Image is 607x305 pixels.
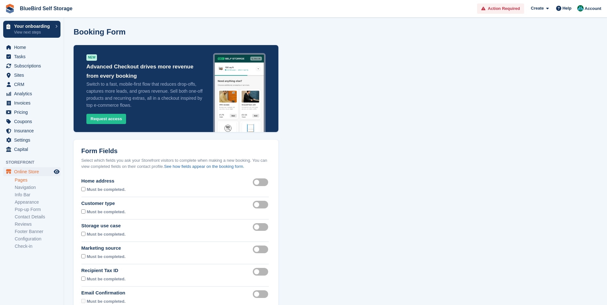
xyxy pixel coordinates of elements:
div: Must be completed. [87,298,125,305]
a: Footer Banner [15,229,60,235]
div: Must be completed. [87,275,125,282]
a: BlueBird Self Storage [17,3,75,14]
span: Capital [14,145,52,154]
span: Account [585,5,601,12]
p: Switch to a fast, mobile-first flow that reduces drop-offs, captures more leads, and grows revenu... [86,81,204,109]
a: menu [3,117,60,126]
span: Online Store [14,167,52,176]
img: stora-icon-8386f47178a22dfd0bd8f6a31ec36ba5ce8667c1dd55bd0f319d3a0aa187defe.svg [5,4,15,13]
a: menu [3,80,60,89]
label: Home address visible [253,182,271,183]
a: Navigation [15,184,60,191]
a: menu [3,52,60,61]
div: Must be completed. [87,253,125,260]
a: menu [3,145,60,154]
a: Check-in [15,243,60,249]
span: Create [531,5,544,12]
a: Reviews [15,221,60,227]
span: Help [563,5,571,12]
span: Subscriptions [14,61,52,70]
span: Sites [14,71,52,80]
a: Configuration [15,236,60,242]
span: Invoices [14,98,52,107]
label: Marketing source visible [253,249,271,250]
label: Customer type visible [253,204,271,205]
img: Kelly Wright [577,5,584,12]
button: Request access [86,114,126,124]
div: Must be completed. [87,186,125,193]
label: Email confirmation required [253,293,271,294]
span: Pricing [14,108,52,117]
a: Appearance [15,199,60,205]
label: Storage use case visible [253,226,271,227]
span: Insurance [14,126,52,135]
p: View next steps [14,29,52,35]
a: menu [3,89,60,98]
a: Pop-up Form [15,207,60,213]
a: Contact Details [15,214,60,220]
span: Analytics [14,89,52,98]
a: menu [3,136,60,145]
a: Info Bar [15,192,60,198]
span: Action Required [488,5,520,12]
a: See how fields appear on the booking form. [164,164,244,169]
span: Coupons [14,117,52,126]
a: Pages [15,177,60,183]
span: Tasks [14,52,52,61]
div: Recipient Tax ID [81,267,127,274]
div: Select which fields you ask your Storefront visitors to complete when making a new booking. You c... [81,157,271,170]
div: Email Confirmation [81,289,127,297]
a: Your onboarding View next steps [3,21,60,38]
a: Preview store [53,168,60,176]
div: Must be completed. [87,231,125,238]
a: menu [3,167,60,176]
div: Marketing source [81,245,127,252]
h1: Booking Form [74,27,126,36]
span: Settings [14,136,52,145]
div: Customer type [81,200,127,207]
div: Must be completed. [87,208,125,215]
div: Home address [81,177,127,185]
a: menu [3,108,60,117]
a: menu [3,71,60,80]
div: Storage use case [81,222,127,230]
img: advanced_checkout-3a6f29b8f307e128f80f36cbef5223c0c28d0aeba6f80f7118ca5621cf25e01c.png [213,53,266,159]
a: menu [3,98,60,107]
p: Advanced Checkout drives more revenue from every booking [86,62,204,81]
div: NEW [86,54,97,61]
a: menu [3,61,60,70]
label: Recipient tax id visible [253,271,271,272]
p: Your onboarding [14,24,52,28]
a: menu [3,126,60,135]
h2: Form Fields [81,147,271,155]
span: Storefront [6,159,64,166]
span: Home [14,43,52,52]
span: CRM [14,80,52,89]
a: menu [3,43,60,52]
a: Action Required [477,4,524,14]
